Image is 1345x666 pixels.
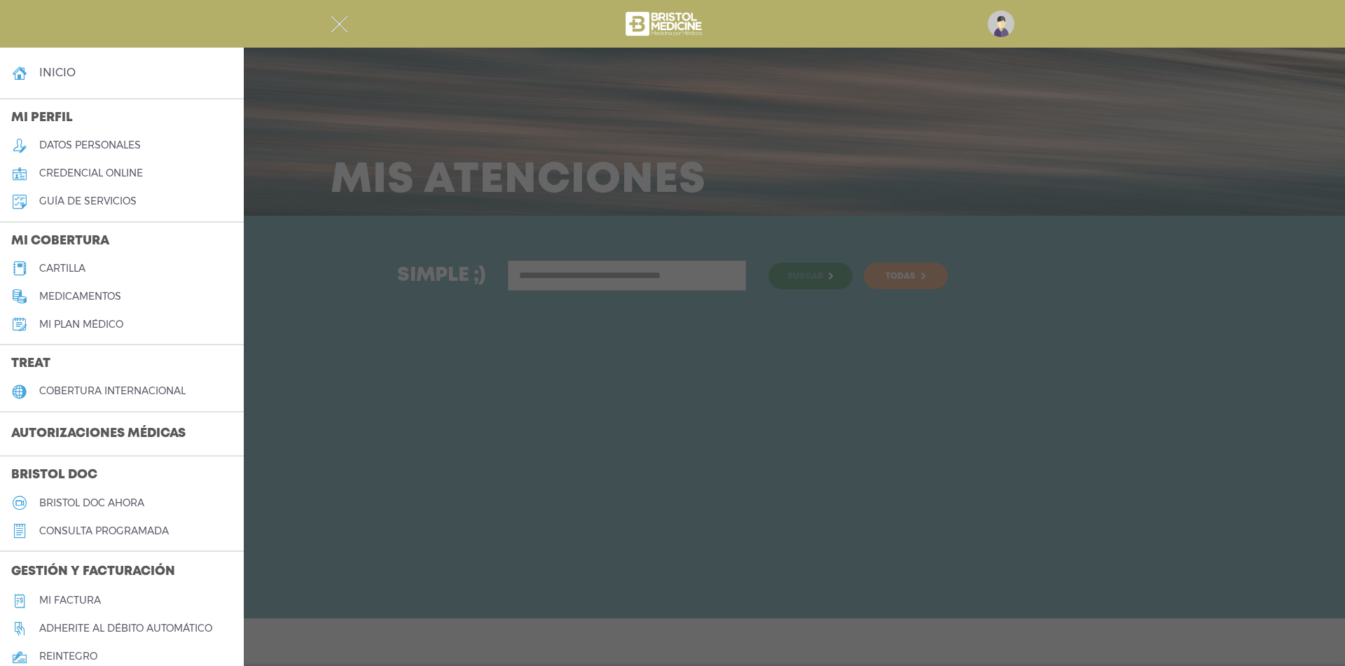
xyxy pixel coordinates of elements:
img: Cober_menu-close-white.svg [331,15,348,33]
h5: Mi factura [39,595,101,606]
h5: medicamentos [39,291,121,303]
h5: datos personales [39,139,141,151]
img: bristol-medicine-blanco.png [623,7,707,41]
h5: cartilla [39,263,85,275]
h5: Mi plan médico [39,319,123,331]
h5: Bristol doc ahora [39,497,144,509]
h5: consulta programada [39,525,169,537]
h5: reintegro [39,651,97,662]
h5: credencial online [39,167,143,179]
h5: Adherite al débito automático [39,623,212,634]
h5: cobertura internacional [39,385,186,397]
h5: guía de servicios [39,195,137,207]
img: profile-placeholder.svg [988,11,1014,37]
h4: inicio [39,66,76,79]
